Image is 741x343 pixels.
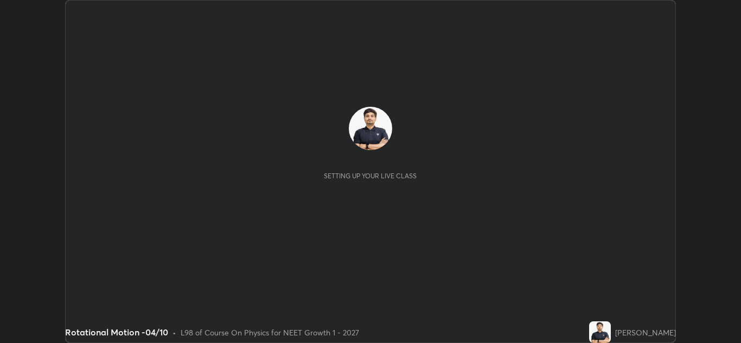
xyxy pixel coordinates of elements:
[324,172,417,180] div: Setting up your live class
[65,326,168,339] div: Rotational Motion -04/10
[349,107,392,150] img: 98d66aa6592e4b0fb7560eafe1db0121.jpg
[173,327,176,338] div: •
[181,327,359,338] div: L98 of Course On Physics for NEET Growth 1 - 2027
[615,327,676,338] div: [PERSON_NAME]
[589,321,611,343] img: 98d66aa6592e4b0fb7560eafe1db0121.jpg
